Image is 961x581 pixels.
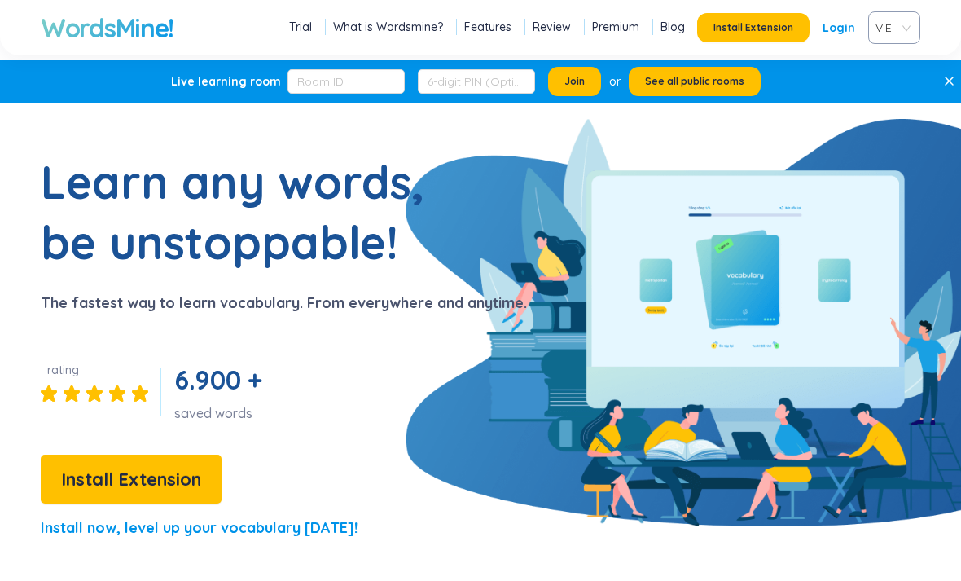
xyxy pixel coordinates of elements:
[289,19,312,35] a: Trial
[533,19,571,35] a: Review
[660,19,685,35] a: Blog
[174,404,269,422] div: saved words
[713,21,793,34] span: Install Extension
[174,363,262,396] span: 6.900 +
[697,13,810,42] button: Install Extension
[629,67,761,96] button: See all public rooms
[645,75,744,88] span: See all public rooms
[592,19,639,35] a: Premium
[61,465,201,494] span: Install Extension
[333,19,443,35] a: What is Wordsmine?
[41,517,358,539] p: Install now, level up your vocabulary [DATE]!
[41,473,222,489] a: Install Extension
[171,73,281,90] div: Live learning room
[41,455,222,504] button: Install Extension
[875,15,906,40] span: VIE
[564,75,585,88] span: Join
[287,69,405,94] input: Room ID
[41,152,448,272] h1: Learn any words, be unstoppable!
[464,19,511,35] a: Features
[41,292,527,315] p: The fastest way to learn vocabulary. From everywhere and anytime.
[823,13,855,42] a: Login
[41,11,173,44] a: WordsMine!
[609,73,621,90] div: or
[548,67,601,96] button: Join
[47,362,79,378] div: rating
[418,69,535,94] input: 6-digit PIN (Optional)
